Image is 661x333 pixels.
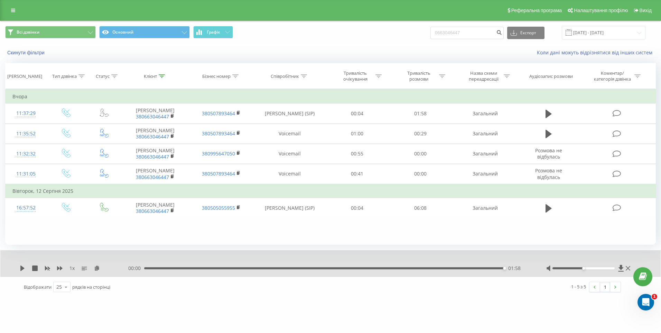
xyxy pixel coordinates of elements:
[12,147,39,161] div: 11:32:32
[6,184,656,198] td: Вівторок, 12 Серпня 2025
[254,164,325,184] td: Voicemail
[202,150,235,157] a: 380995647050
[136,208,169,214] a: 380663046447
[271,73,299,79] div: Співробітник
[122,103,188,124] td: [PERSON_NAME]
[202,130,235,137] a: 380507893464
[202,170,235,177] a: 380507893464
[12,201,39,215] div: 16:57:52
[592,70,633,82] div: Коментар/категорія дзвінка
[202,73,231,79] div: Бізнес номер
[652,294,657,299] span: 1
[17,29,39,35] span: Всі дзвінки
[430,27,504,39] input: Пошук за номером
[452,144,518,164] td: Загальний
[535,167,562,180] span: Розмова не відбулась
[122,124,188,144] td: [PERSON_NAME]
[389,164,453,184] td: 00:00
[136,153,169,160] a: 380663046447
[254,144,325,164] td: Voicemail
[136,174,169,180] a: 380663046447
[122,198,188,218] td: [PERSON_NAME]
[5,49,48,56] button: Скинути фільтри
[72,284,110,290] span: рядків на сторінці
[452,103,518,124] td: Загальний
[400,70,437,82] div: Тривалість розмови
[637,294,654,310] iframe: Intercom live chat
[144,73,157,79] div: Клієнт
[325,103,389,124] td: 00:04
[5,26,96,38] button: Всі дзвінки
[12,127,39,141] div: 11:35:52
[52,73,77,79] div: Тип дзвінка
[325,198,389,218] td: 00:04
[535,147,562,160] span: Розмова не відбулась
[7,73,42,79] div: [PERSON_NAME]
[452,164,518,184] td: Загальний
[122,144,188,164] td: [PERSON_NAME]
[202,110,235,117] a: 380507893464
[56,283,62,290] div: 25
[193,26,233,38] button: Графік
[136,133,169,140] a: 380663046447
[254,124,325,144] td: Voicemail
[582,267,585,270] div: Accessibility label
[128,265,144,272] span: 00:00
[254,198,325,218] td: [PERSON_NAME] (SIP)
[24,284,52,290] span: Відображати
[337,70,374,82] div: Тривалість очікування
[325,164,389,184] td: 00:41
[529,73,573,79] div: Аудіозапис розмови
[69,265,75,272] span: 1 x
[389,144,453,164] td: 00:00
[96,73,110,79] div: Статус
[389,103,453,124] td: 01:58
[511,8,562,13] span: Реферальна програма
[452,198,518,218] td: Загальний
[507,27,544,39] button: Експорт
[122,164,188,184] td: [PERSON_NAME]
[202,205,235,211] a: 380505055955
[600,282,610,292] a: 1
[325,144,389,164] td: 00:55
[465,70,502,82] div: Назва схеми переадресації
[12,107,39,120] div: 11:37:29
[508,265,521,272] span: 01:58
[6,90,656,103] td: Вчора
[574,8,628,13] span: Налаштування профілю
[99,26,190,38] button: Основний
[207,30,220,35] span: Графік
[537,49,656,56] a: Коли дані можуть відрізнятися вiд інших систем
[640,8,652,13] span: Вихід
[136,113,169,120] a: 380663046447
[571,283,586,290] div: 1 - 5 з 5
[503,267,506,270] div: Accessibility label
[12,167,39,181] div: 11:31:05
[325,124,389,144] td: 01:00
[254,103,325,124] td: [PERSON_NAME] (SIP)
[389,124,453,144] td: 00:29
[452,124,518,144] td: Загальний
[389,198,453,218] td: 06:08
